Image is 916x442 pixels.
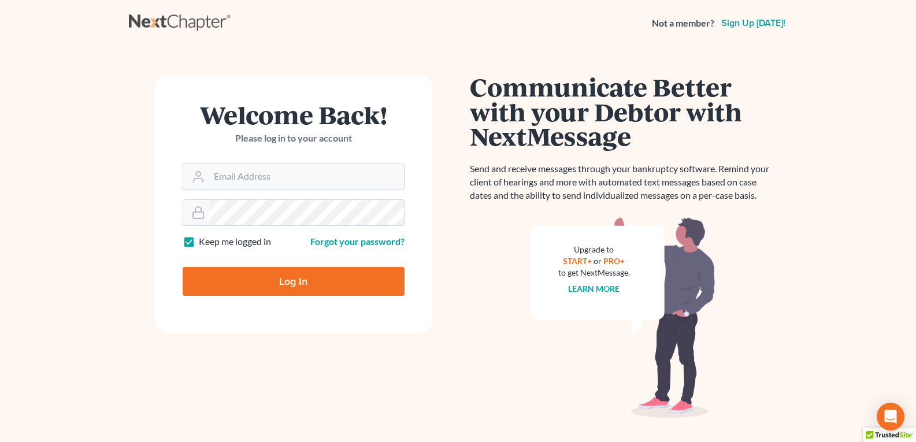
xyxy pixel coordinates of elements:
img: nextmessage_bg-59042aed3d76b12b5cd301f8e5b87938c9018125f34e5fa2b7a6b67550977c72.svg [531,216,715,418]
div: to get NextMessage. [558,267,630,278]
a: Learn more [568,284,620,294]
input: Email Address [209,164,404,190]
span: or [594,256,602,266]
a: PRO+ [603,256,625,266]
div: Upgrade to [558,244,630,255]
label: Keep me logged in [199,235,271,248]
p: Send and receive messages through your bankruptcy software. Remind your client of hearings and mo... [470,162,776,202]
h1: Welcome Back! [183,102,405,127]
a: Sign up [DATE]! [719,18,788,28]
a: START+ [563,256,592,266]
div: Open Intercom Messenger [877,403,904,430]
strong: Not a member? [652,17,714,30]
h1: Communicate Better with your Debtor with NextMessage [470,75,776,148]
p: Please log in to your account [183,132,405,145]
input: Log In [183,267,405,296]
a: Forgot your password? [310,236,405,247]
